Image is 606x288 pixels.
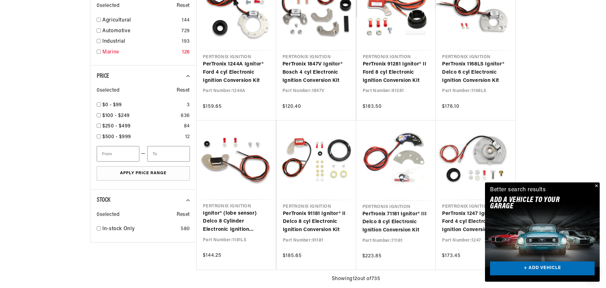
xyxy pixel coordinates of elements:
[203,210,270,234] a: Ignitor® (lobe sensor) Delco 8 Cylinder Electronic Ignition Conversion Kit
[187,101,190,109] div: 3
[182,38,190,46] div: 193
[362,210,430,235] a: PerTronix 71181 Ignitor® III Delco 8 cyl Electronic Ignition Conversion Kit
[177,211,190,219] span: Reset
[184,122,190,131] div: 84
[490,261,595,276] a: + ADD VEHICLE
[97,197,110,203] span: Stock
[102,225,178,233] a: In-stock Only
[141,150,146,158] span: —
[181,225,190,233] div: 580
[182,16,190,25] div: 144
[332,275,380,283] span: Showing 12 out of 735
[490,197,579,210] h2: Add A VEHICLE to your garage
[181,112,190,120] div: 636
[102,48,179,57] a: Marine
[97,87,119,95] span: 0 selected
[97,2,119,10] span: 0 selected
[282,60,349,85] a: PerTronix 1847V Ignitor® Bosch 4 cyl Electronic Ignition Conversion Kit
[442,60,509,85] a: PerTronix 1168LS Ignitor® Delco 6 cyl Electronic Ignition Conversion Kit
[177,87,190,95] span: Reset
[102,113,130,118] span: $100 - $249
[97,166,190,181] button: Apply Price Range
[283,210,350,234] a: PerTronix 91181 Ignitor® II Delco 8 cyl Electronic Ignition Conversion Kit
[185,133,190,141] div: 12
[490,186,546,195] div: Better search results
[102,27,179,35] a: Automotive
[592,182,600,190] button: Close
[97,73,109,79] span: Price
[203,60,270,85] a: PerTronix 1244A Ignitor® Ford 4 cyl Electronic Ignition Conversion Kit
[442,210,509,234] a: PerTronix 1247 Ignitor® Ford 4 cyl Electronic Ignition Conversion Kit
[147,146,190,162] input: To
[363,60,430,85] a: PerTronix 91281 Ignitor® II Ford 8 cyl Electronic Ignition Conversion Kit
[102,124,131,129] span: $250 - $499
[181,27,190,35] div: 729
[97,146,139,162] input: From
[102,102,122,107] span: $0 - $99
[102,134,131,139] span: $500 - $999
[182,48,190,57] div: 126
[177,2,190,10] span: Reset
[97,211,119,219] span: 0 selected
[102,16,179,25] a: Agricultural
[102,38,179,46] a: Industrial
